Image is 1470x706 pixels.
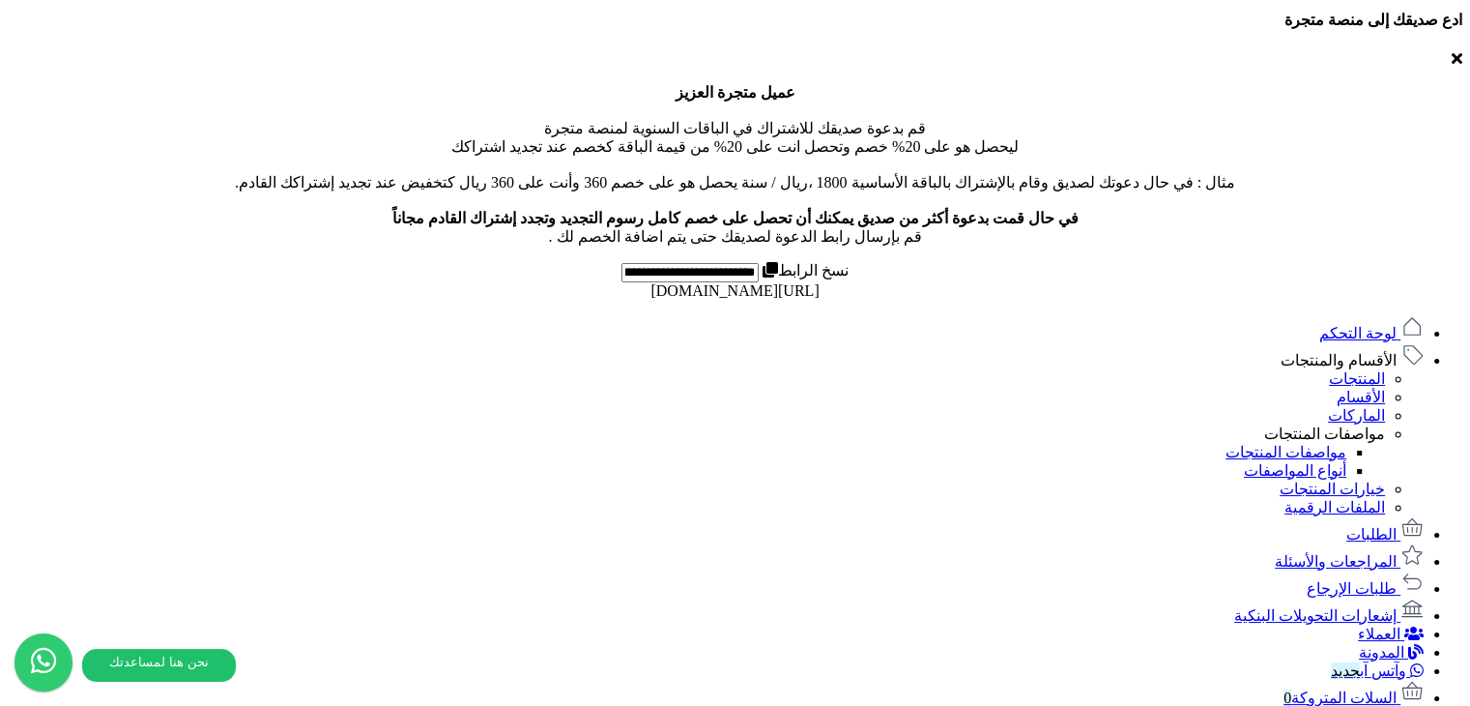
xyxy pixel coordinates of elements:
b: في حال قمت بدعوة أكثر من صديق يمكنك أن تحصل على خصم كامل رسوم التجديد وتجدد إشتراك القادم مجاناً [392,210,1079,226]
span: السلات المتروكة [1283,690,1397,706]
a: الماركات [1328,407,1385,424]
a: السلات المتروكة0 [1283,690,1424,706]
a: طلبات الإرجاع [1307,580,1424,597]
a: مواصفات المنتجات [1225,444,1346,460]
span: جديد [1331,662,1360,679]
a: العملاء [1358,626,1424,642]
span: وآتس آب [1331,662,1406,679]
a: أنواع المواصفات [1244,462,1346,479]
span: المدونة [1359,644,1404,661]
a: الطلبات [1346,526,1424,543]
a: مواصفات المنتجات [1264,426,1385,442]
a: الملفات الرقمية [1284,499,1385,515]
span: العملاء [1358,626,1400,642]
p: قم بدعوة صديقك للاشتراك في الباقات السنوية لمنصة متجرة ليحصل هو على 20% خصم وتحصل انت على 20% من ... [8,83,1462,246]
div: [URL][DOMAIN_NAME] [8,282,1462,300]
span: طلبات الإرجاع [1307,580,1397,597]
a: المراجعات والأسئلة [1275,553,1424,570]
span: إشعارات التحويلات البنكية [1234,607,1397,624]
a: إشعارات التحويلات البنكية [1234,607,1424,624]
a: وآتس آبجديد [1331,662,1424,679]
a: لوحة التحكم [1319,325,1424,341]
h4: ادع صديقك إلى منصة متجرة [8,11,1462,29]
span: الأقسام والمنتجات [1281,352,1397,368]
span: المراجعات والأسئلة [1275,553,1397,570]
span: 0 [1283,690,1291,706]
span: لوحة التحكم [1319,325,1397,341]
label: نسخ الرابط [759,262,849,279]
a: خيارات المنتجات [1280,481,1385,497]
a: المنتجات [1329,370,1385,387]
a: المدونة [1359,644,1424,661]
a: الأقسام [1337,389,1385,405]
span: الطلبات [1346,526,1397,543]
b: عميل متجرة العزيز [676,84,795,101]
